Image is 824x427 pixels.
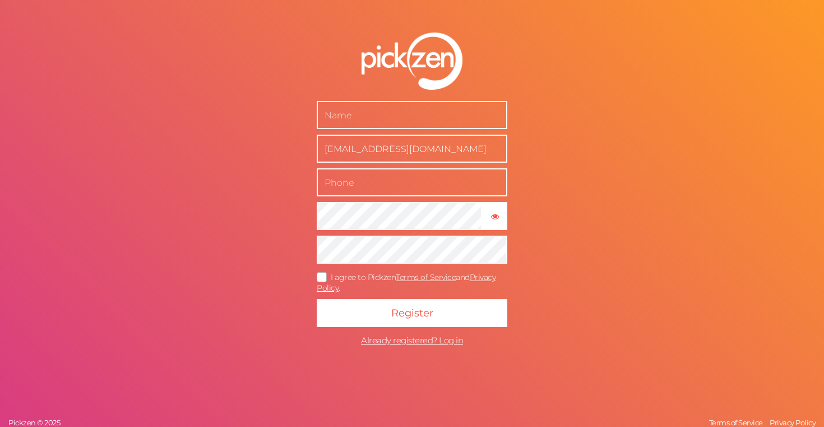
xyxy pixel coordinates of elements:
a: Terms of Service [706,418,766,427]
a: Terms of Service [396,272,456,282]
span: Terms of Service [709,418,763,427]
span: Privacy Policy [770,418,816,427]
a: Pickzen © 2025 [6,418,63,427]
img: pz-logo-white.png [362,33,462,90]
input: Name [317,101,507,129]
a: Privacy Policy [767,418,818,427]
a: Privacy Policy [317,272,496,293]
span: Already registered? Log in [361,335,463,346]
span: Register [391,307,433,319]
button: Register [317,299,507,327]
input: Phone [317,168,507,196]
input: Business e-mail [317,135,507,163]
span: I agree to Pickzen and . [317,272,496,293]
